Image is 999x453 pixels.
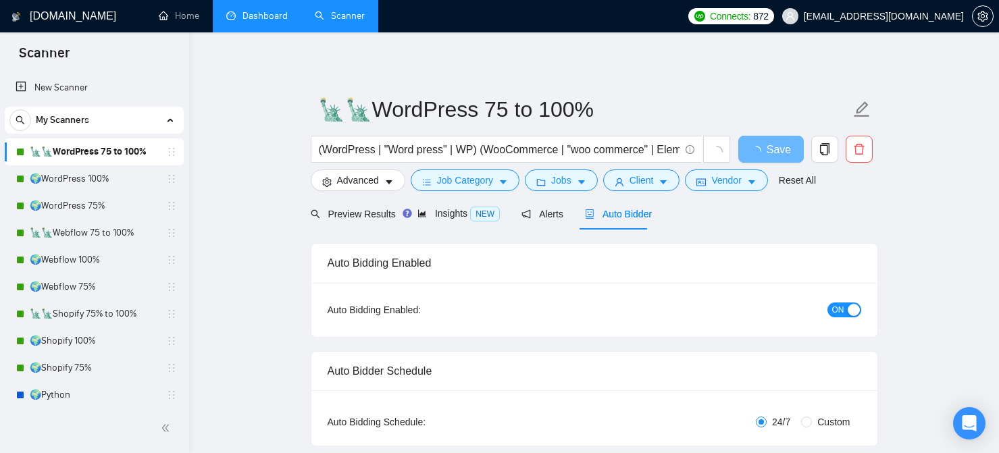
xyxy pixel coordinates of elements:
span: user [615,177,624,187]
span: copy [812,143,838,155]
span: 24/7 [767,415,796,429]
a: 🌍Shopify 75% [30,354,158,381]
span: caret-down [498,177,508,187]
a: homeHome [159,10,199,22]
a: searchScanner [315,10,365,22]
span: folder [536,177,546,187]
div: Auto Bidding Enabled: [328,302,505,317]
span: setting [973,11,993,22]
span: idcard [696,177,706,187]
span: holder [166,201,177,211]
span: Alerts [521,209,563,219]
span: Auto Bidder [585,209,652,219]
span: setting [322,177,332,187]
span: holder [166,146,177,157]
span: robot [585,209,594,219]
span: caret-down [577,177,586,187]
span: delete [846,143,872,155]
span: Vendor [711,173,741,188]
span: double-left [161,421,174,435]
span: search [311,209,320,219]
span: holder [166,255,177,265]
span: notification [521,209,531,219]
div: Auto Bidding Enabled [328,244,861,282]
span: Custom [812,415,855,429]
input: Search Freelance Jobs... [319,141,680,158]
button: Save [738,136,804,163]
a: 🌍Shopify 100% [30,327,158,354]
a: 🌍WordPress 100% [30,165,158,192]
a: Reset All [779,173,816,188]
span: Advanced [337,173,379,188]
li: New Scanner [5,74,184,101]
button: folderJobscaret-down [525,169,598,191]
a: 🌍Webflow 100% [30,246,158,273]
a: 🗽🗽Webflow 75 to 100% [30,219,158,246]
span: Jobs [551,173,571,188]
button: barsJob Categorycaret-down [411,169,519,191]
span: Save [767,141,791,158]
span: user [786,11,795,21]
span: caret-down [747,177,757,187]
button: search [9,109,31,131]
span: holder [166,309,177,319]
span: Preview Results [311,209,396,219]
span: Scanner [8,43,80,72]
span: bars [422,177,432,187]
img: logo [11,6,21,28]
span: holder [166,228,177,238]
span: ON [832,302,844,317]
input: Scanner name... [318,92,850,126]
span: caret-down [659,177,668,187]
span: Connects: [710,9,750,24]
span: area-chart [417,209,427,218]
div: Auto Bidder Schedule [328,352,861,390]
button: settingAdvancedcaret-down [311,169,405,191]
span: holder [166,363,177,373]
span: holder [166,174,177,184]
span: holder [166,336,177,346]
span: Client [630,173,654,188]
span: NEW [470,207,500,221]
a: 🌍WordPress 75% [30,192,158,219]
span: info-circle [686,145,694,154]
button: delete [846,136,873,163]
span: loading [750,146,767,157]
a: dashboardDashboard [226,10,288,22]
img: upwork-logo.png [694,11,705,22]
button: idcardVendorcaret-down [685,169,767,191]
a: 🗽🗽Shopify 75% to 100% [30,300,158,327]
a: New Scanner [16,74,173,101]
span: edit [853,101,871,118]
a: 🗽🗽WordPress 75 to 100% [30,138,158,165]
a: setting [972,11,994,22]
span: My Scanners [36,107,89,134]
a: 🌍Webflow 75% [30,273,158,300]
span: search [10,115,30,125]
button: copy [811,136,838,163]
span: 872 [753,9,768,24]
button: setting [972,5,994,27]
span: Insights [417,208,500,219]
span: holder [166,390,177,400]
span: Job Category [437,173,493,188]
button: userClientcaret-down [603,169,680,191]
span: holder [166,282,177,292]
div: Tooltip anchor [401,207,413,219]
div: Open Intercom Messenger [953,407,985,439]
span: loading [711,146,723,158]
div: Auto Bidding Schedule: [328,415,505,429]
a: 🌍Python [30,381,158,408]
span: caret-down [384,177,394,187]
